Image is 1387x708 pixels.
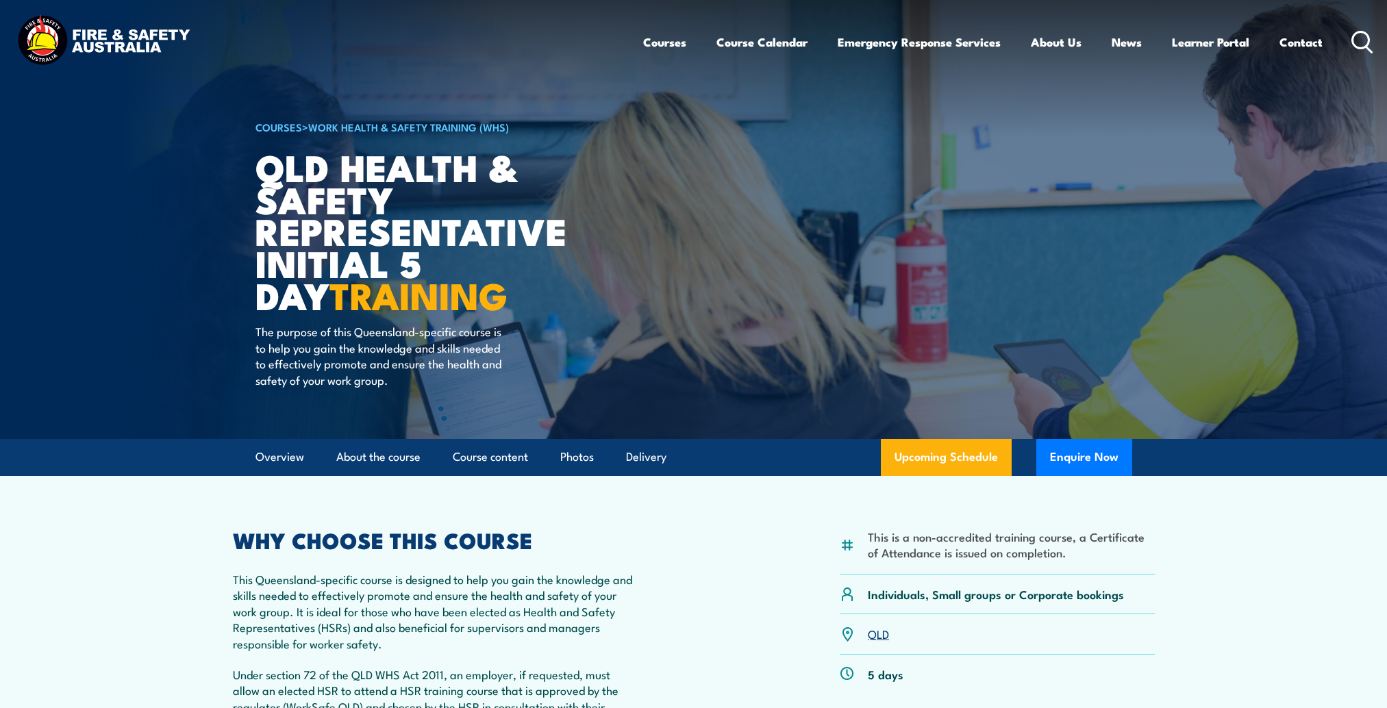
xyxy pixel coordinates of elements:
h2: WHY CHOOSE THIS COURSE [233,530,633,549]
a: QLD [868,625,889,642]
a: Emergency Response Services [838,24,1001,60]
a: About Us [1031,24,1082,60]
button: Enquire Now [1036,439,1132,476]
a: Courses [643,24,686,60]
a: News [1112,24,1142,60]
p: This Queensland-specific course is designed to help you gain the knowledge and skills needed to e... [233,571,633,651]
a: Upcoming Schedule [881,439,1012,476]
a: Course content [453,439,528,475]
a: Overview [255,439,304,475]
p: Individuals, Small groups or Corporate bookings [868,586,1124,602]
h1: QLD Health & Safety Representative Initial 5 Day [255,151,594,311]
strong: TRAINING [329,266,508,323]
a: Work Health & Safety Training (WHS) [308,119,509,134]
p: The purpose of this Queensland-specific course is to help you gain the knowledge and skills neede... [255,323,505,388]
a: Delivery [626,439,666,475]
li: This is a non-accredited training course, a Certificate of Attendance is issued on completion. [868,529,1155,561]
h6: > [255,118,594,135]
a: Contact [1279,24,1323,60]
a: COURSES [255,119,302,134]
a: Photos [560,439,594,475]
a: Course Calendar [716,24,808,60]
a: Learner Portal [1172,24,1249,60]
a: About the course [336,439,421,475]
p: 5 days [868,666,903,682]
